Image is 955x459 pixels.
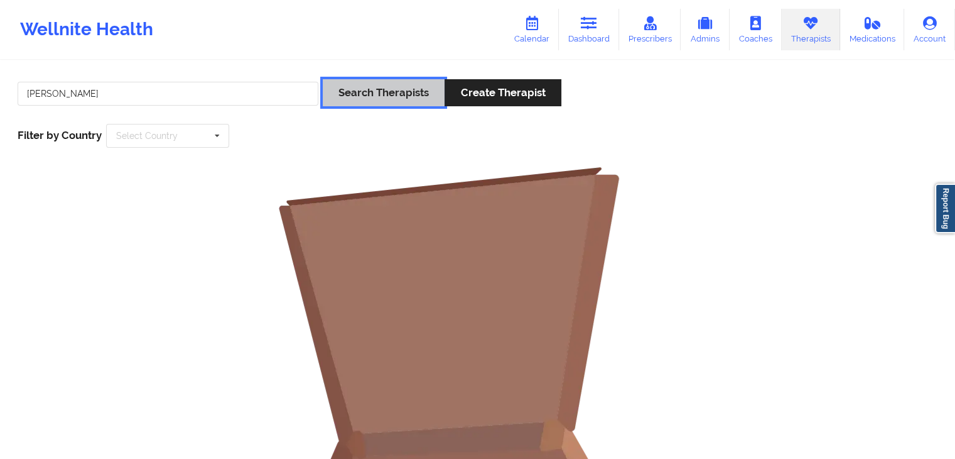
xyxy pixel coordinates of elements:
[445,79,561,106] button: Create Therapist
[681,9,730,50] a: Admins
[904,9,955,50] a: Account
[505,9,559,50] a: Calendar
[559,9,619,50] a: Dashboard
[619,9,681,50] a: Prescribers
[18,82,318,106] input: Search Keywords
[323,79,445,106] button: Search Therapists
[840,9,905,50] a: Medications
[116,131,178,140] div: Select Country
[18,129,102,141] span: Filter by Country
[935,184,955,233] a: Report Bug
[730,9,782,50] a: Coaches
[782,9,840,50] a: Therapists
